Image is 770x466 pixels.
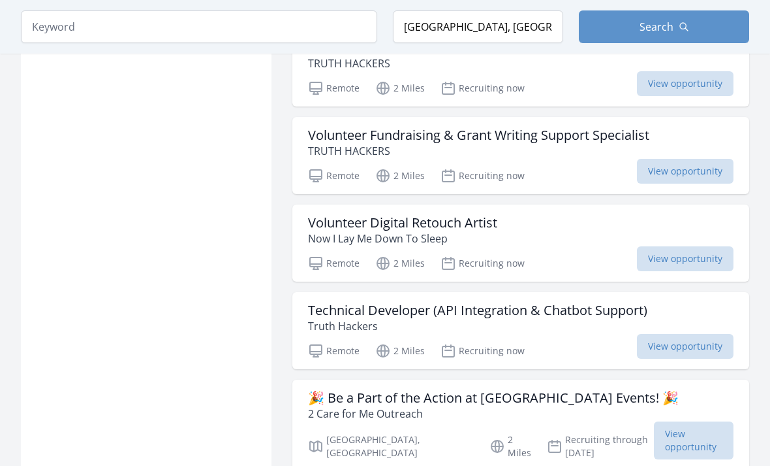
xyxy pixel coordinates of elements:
a: Technical Developer (API Integration & Chatbot Support) Truth Hackers Remote 2 Miles Recruiting n... [292,292,749,369]
span: View opportunity [637,159,733,184]
input: Location [393,10,563,43]
h3: Volunteer Digital Retouch Artist [308,215,497,231]
button: Search [579,10,749,43]
p: 2 Care for Me Outreach [308,406,679,422]
span: View opportunity [637,246,733,271]
span: View opportunity [654,422,733,459]
p: Remote [308,343,360,359]
p: TRUTH HACKERS [308,143,649,159]
h3: 🎉 Be a Part of the Action at [GEOGRAPHIC_DATA] Events! 🎉 [308,390,679,406]
p: Now I Lay Me Down To Sleep [308,231,497,246]
h3: Volunteer Fundraising & Grant Writing Support Specialist [308,127,649,143]
input: Keyword [21,10,377,43]
p: 2 Miles [375,168,425,184]
p: Recruiting through [DATE] [547,433,654,459]
span: Search [639,19,673,35]
p: Recruiting now [440,256,525,271]
p: Recruiting now [440,80,525,96]
span: View opportunity [637,71,733,96]
a: Volunteer Digital Retouch Artist Now I Lay Me Down To Sleep Remote 2 Miles Recruiting now View op... [292,205,749,282]
p: Recruiting now [440,343,525,359]
p: 2 Miles [375,343,425,359]
h3: Social Media Volunteer Team Member [308,40,538,56]
p: Remote [308,168,360,184]
p: Recruiting now [440,168,525,184]
span: View opportunity [637,334,733,359]
a: Social Media Volunteer Team Member TRUTH HACKERS Remote 2 Miles Recruiting now View opportunity [292,29,749,107]
p: TRUTH HACKERS [308,56,538,71]
p: Remote [308,80,360,96]
h3: Technical Developer (API Integration & Chatbot Support) [308,303,647,318]
a: Volunteer Fundraising & Grant Writing Support Specialist TRUTH HACKERS Remote 2 Miles Recruiting ... [292,117,749,194]
p: Truth Hackers [308,318,647,334]
p: 2 Miles [375,80,425,96]
p: [GEOGRAPHIC_DATA], [GEOGRAPHIC_DATA] [308,433,474,459]
p: Remote [308,256,360,271]
p: 2 Miles [489,433,531,459]
p: 2 Miles [375,256,425,271]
